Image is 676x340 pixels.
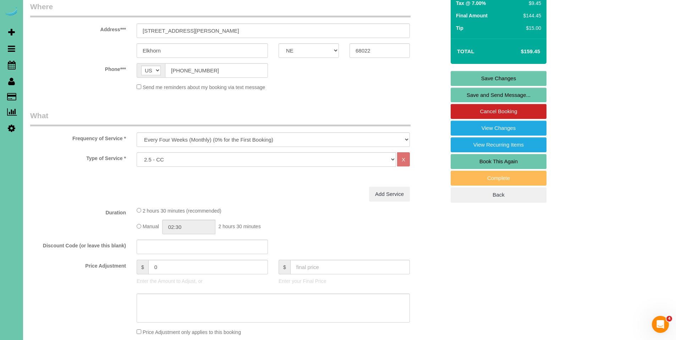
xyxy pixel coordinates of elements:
[25,132,131,142] label: Frequency of Service *
[652,316,669,333] iframe: Intercom live chat
[279,260,290,274] span: $
[4,7,18,17] img: Automaid Logo
[451,121,546,136] a: View Changes
[143,208,221,214] span: 2 hours 30 minutes (recommended)
[143,224,159,230] span: Manual
[500,49,540,55] h4: $159.45
[30,110,411,126] legend: What
[25,152,131,162] label: Type of Service *
[451,71,546,86] a: Save Changes
[451,104,546,119] a: Cancel Booking
[143,329,241,335] span: Price Adjustment only applies to this booking
[666,316,672,322] span: 4
[521,24,541,32] div: $15.00
[279,278,410,285] p: Enter your Final Price
[137,278,268,285] p: Enter the Amount to Adjust, or
[451,154,546,169] a: Book This Again
[456,24,463,32] label: Tip
[25,260,131,269] label: Price Adjustment
[521,12,541,19] div: $144.45
[25,207,131,216] label: Duration
[451,187,546,202] a: Back
[456,12,488,19] label: Final Amount
[451,88,546,103] a: Save and Send Message...
[137,260,148,274] span: $
[143,84,265,90] span: Send me reminders about my booking via text message
[30,1,411,17] legend: Where
[369,187,410,202] a: Add Service
[290,260,410,274] input: final price
[219,224,261,230] span: 2 hours 30 minutes
[25,240,131,249] label: Discount Code (or leave this blank)
[457,48,474,54] strong: Total
[451,137,546,152] a: View Recurring Items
